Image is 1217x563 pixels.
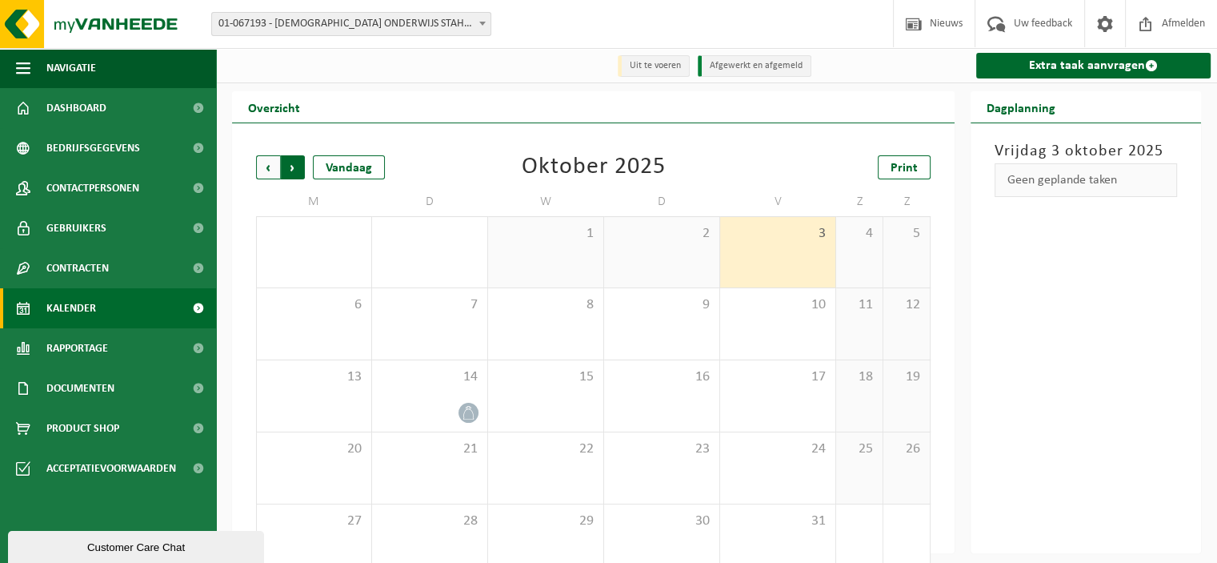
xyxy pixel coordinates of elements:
[698,55,811,77] li: Afgewerkt en afgemeld
[844,368,875,386] span: 18
[46,128,140,168] span: Bedrijfsgegevens
[380,368,479,386] span: 14
[488,187,604,216] td: W
[496,368,595,386] span: 15
[720,187,836,216] td: V
[46,208,106,248] span: Gebruikers
[612,368,711,386] span: 16
[883,187,931,216] td: Z
[313,155,385,179] div: Vandaag
[46,408,119,448] span: Product Shop
[380,440,479,458] span: 21
[891,162,918,175] span: Print
[844,440,875,458] span: 25
[995,163,1177,197] div: Geen geplande taken
[496,296,595,314] span: 8
[612,296,711,314] span: 9
[612,513,711,530] span: 30
[612,440,711,458] span: 23
[256,187,372,216] td: M
[971,91,1071,123] h2: Dagplanning
[46,48,96,88] span: Navigatie
[878,155,931,179] a: Print
[211,12,491,36] span: 01-067193 - KATHOLIEK ONDERWIJS STAHO - VB GITS GROEIT - GITS
[380,296,479,314] span: 7
[836,187,883,216] td: Z
[976,53,1211,78] a: Extra taak aanvragen
[844,225,875,243] span: 4
[256,155,280,179] span: Vorige
[728,368,827,386] span: 17
[604,187,720,216] td: D
[212,13,490,35] span: 01-067193 - KATHOLIEK ONDERWIJS STAHO - VB GITS GROEIT - GITS
[281,155,305,179] span: Volgende
[496,225,595,243] span: 1
[612,225,711,243] span: 2
[522,155,666,179] div: Oktober 2025
[728,513,827,530] span: 31
[891,440,922,458] span: 26
[265,440,363,458] span: 20
[728,440,827,458] span: 24
[46,448,176,489] span: Acceptatievoorwaarden
[728,296,827,314] span: 10
[995,139,1177,163] h3: Vrijdag 3 oktober 2025
[891,368,922,386] span: 19
[46,88,106,128] span: Dashboard
[891,225,922,243] span: 5
[265,513,363,530] span: 27
[265,296,363,314] span: 6
[265,368,363,386] span: 13
[232,91,316,123] h2: Overzicht
[46,168,139,208] span: Contactpersonen
[844,296,875,314] span: 11
[618,55,690,77] li: Uit te voeren
[728,225,827,243] span: 3
[46,288,96,328] span: Kalender
[496,440,595,458] span: 22
[891,296,922,314] span: 12
[496,513,595,530] span: 29
[46,328,108,368] span: Rapportage
[46,368,114,408] span: Documenten
[46,248,109,288] span: Contracten
[380,513,479,530] span: 28
[372,187,488,216] td: D
[8,528,267,563] iframe: chat widget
